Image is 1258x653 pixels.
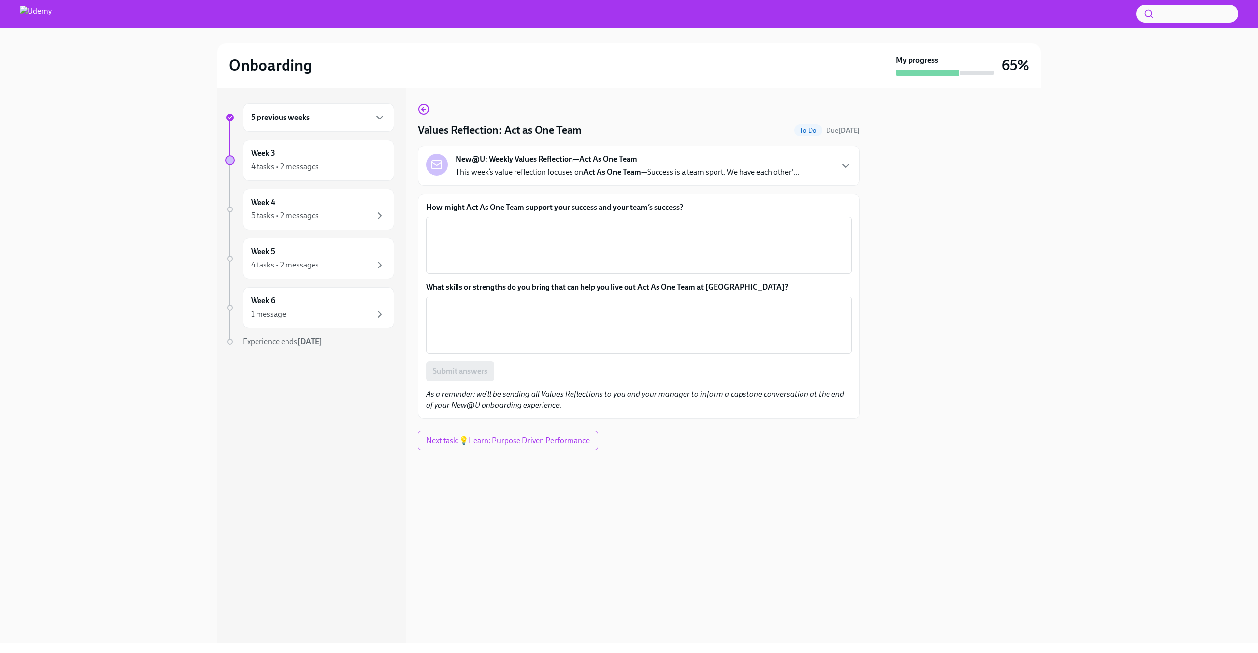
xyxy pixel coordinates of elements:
[251,148,275,159] h6: Week 3
[225,287,394,328] a: Week 61 message
[251,246,275,257] h6: Week 5
[229,56,312,75] h2: Onboarding
[826,126,860,135] span: September 16th, 2025 10:00
[251,197,275,208] h6: Week 4
[456,167,799,178] p: This week’s value reflection focuses on —Success is a team sport. We have each other'...
[251,210,319,221] div: 5 tasks • 2 messages
[251,112,310,123] h6: 5 previous weeks
[426,389,844,410] em: As a reminder: we'll be sending all Values Reflections to you and your manager to inform a capsto...
[456,154,637,165] strong: New@U: Weekly Values Reflection—Act As One Team
[583,167,641,177] strong: Act As One Team
[251,309,286,320] div: 1 message
[418,123,582,138] h4: Values Reflection: Act as One Team
[243,103,394,132] div: 5 previous weeks
[794,127,822,134] span: To Do
[251,260,319,270] div: 4 tasks • 2 messages
[1002,57,1029,74] h3: 65%
[225,238,394,279] a: Week 54 tasks • 2 messages
[426,202,852,213] label: How might Act As One Team support your success and your team’s success?
[251,296,275,306] h6: Week 6
[225,189,394,230] a: Week 45 tasks • 2 messages
[20,6,52,22] img: Udemy
[426,436,590,445] span: Next task : 💡Learn: Purpose Driven Performance
[418,431,598,450] button: Next task:💡Learn: Purpose Driven Performance
[838,126,860,135] strong: [DATE]
[297,337,322,346] strong: [DATE]
[896,55,938,66] strong: My progress
[426,282,852,293] label: What skills or strengths do you bring that can help you live out Act As One Team at [GEOGRAPHIC_D...
[225,140,394,181] a: Week 34 tasks • 2 messages
[243,337,322,346] span: Experience ends
[826,126,860,135] span: Due
[251,161,319,172] div: 4 tasks • 2 messages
